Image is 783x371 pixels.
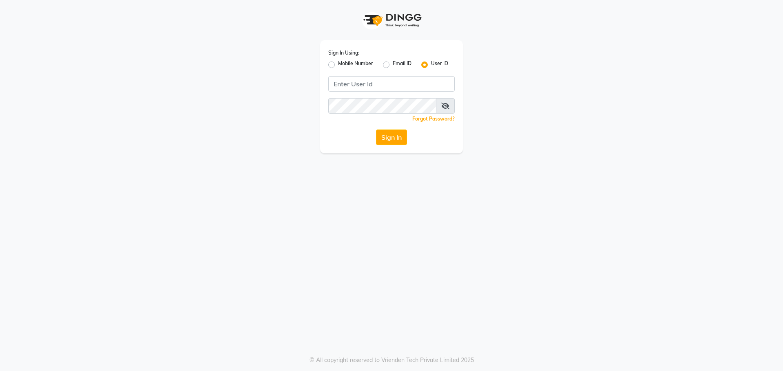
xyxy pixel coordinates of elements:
a: Forgot Password? [412,116,455,122]
input: Username [328,76,455,92]
label: User ID [431,60,448,70]
input: Username [328,98,436,114]
label: Sign In Using: [328,49,359,57]
img: logo1.svg [359,8,424,32]
button: Sign In [376,130,407,145]
label: Email ID [393,60,411,70]
label: Mobile Number [338,60,373,70]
